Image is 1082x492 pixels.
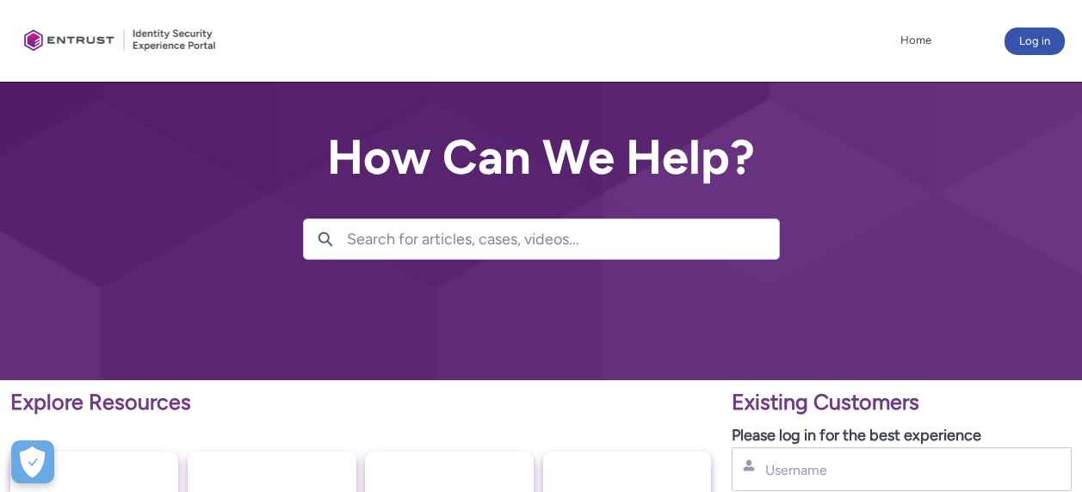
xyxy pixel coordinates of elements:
p: Explore Resources [10,386,711,419]
p: Please log in for the best experience [732,424,1072,447]
a: Home [896,28,936,53]
button: Open Preferences [11,440,54,483]
div: Cookie Preferences [11,440,54,483]
button: Search [304,219,347,259]
input: Search for articles, cases, videos... [347,219,779,259]
button: Log in [1005,28,1065,55]
p: Existing Customers [732,386,1072,419]
input: Username [764,461,986,479]
h2: How Can We Help? [303,131,780,184]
